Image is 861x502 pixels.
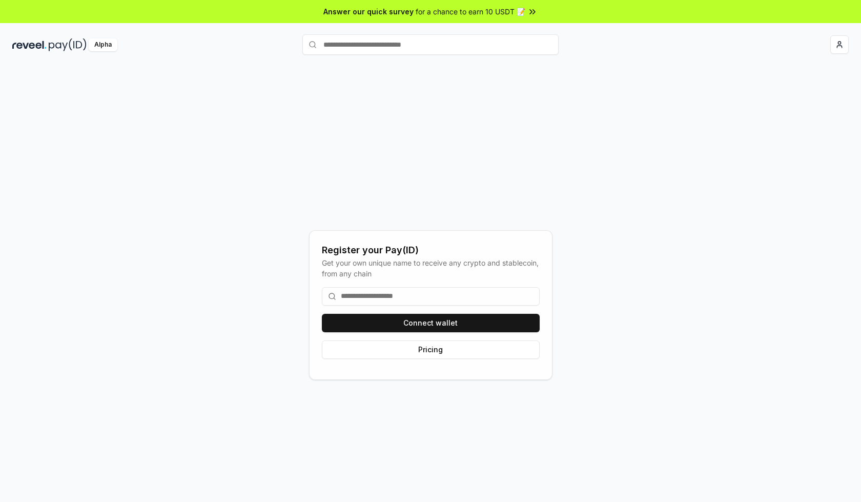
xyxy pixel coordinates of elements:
[322,257,540,279] div: Get your own unique name to receive any crypto and stablecoin, from any chain
[89,38,117,51] div: Alpha
[12,38,47,51] img: reveel_dark
[322,314,540,332] button: Connect wallet
[322,243,540,257] div: Register your Pay(ID)
[323,6,414,17] span: Answer our quick survey
[49,38,87,51] img: pay_id
[322,340,540,359] button: Pricing
[416,6,525,17] span: for a chance to earn 10 USDT 📝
